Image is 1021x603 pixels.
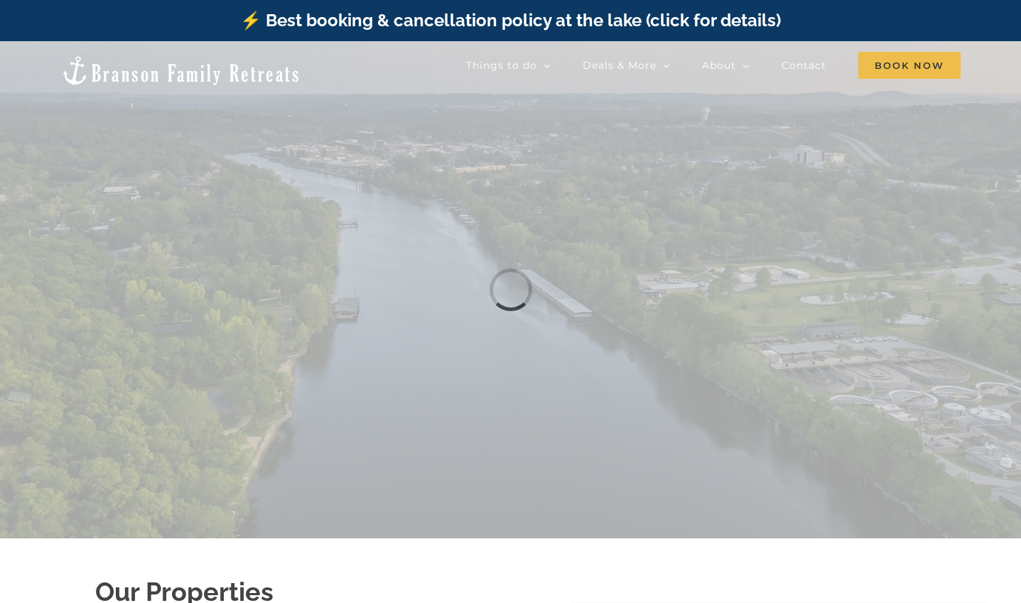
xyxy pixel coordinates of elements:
span: Things to do [466,60,537,70]
a: Deals & More [583,51,670,80]
a: Book Now [858,51,961,80]
a: Vacation homes [330,51,434,80]
a: ⚡️ Best booking & cancellation policy at the lake (click for details) [240,10,781,31]
a: Contact [782,51,826,80]
a: About [702,51,750,80]
span: Book Now [858,52,961,79]
span: About [702,60,736,70]
span: Contact [782,60,826,70]
nav: Main Menu [330,51,961,80]
span: Deals & More [583,60,657,70]
span: Vacation homes [330,60,421,70]
img: Branson Family Retreats Logo [60,55,301,87]
a: Things to do [466,51,551,80]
